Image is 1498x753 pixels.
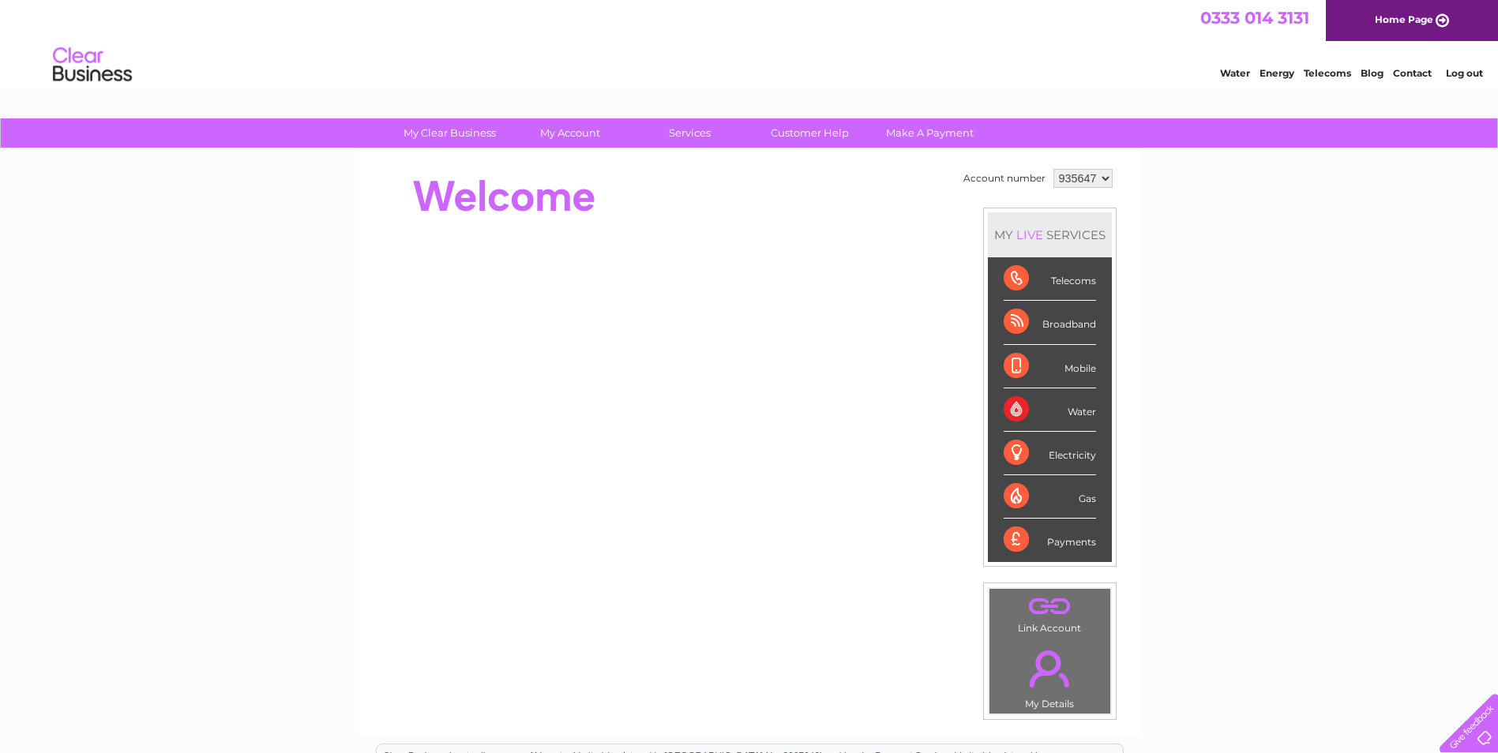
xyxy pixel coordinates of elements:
div: Telecoms [1004,257,1096,301]
td: Link Account [989,588,1111,638]
div: LIVE [1013,227,1046,242]
a: Log out [1446,67,1483,79]
div: Water [1004,388,1096,432]
a: My Clear Business [385,118,515,148]
a: Blog [1361,67,1383,79]
td: Account number [959,165,1049,192]
div: MY SERVICES [988,212,1112,257]
a: Customer Help [745,118,875,148]
a: Energy [1260,67,1294,79]
div: Mobile [1004,345,1096,388]
a: Make A Payment [865,118,995,148]
a: My Account [505,118,635,148]
div: Gas [1004,475,1096,519]
a: Water [1220,67,1250,79]
img: logo.png [52,41,133,89]
div: Electricity [1004,432,1096,475]
a: . [993,593,1106,620]
a: . [993,641,1106,696]
div: Broadband [1004,301,1096,344]
div: Clear Business is a trading name of Verastar Limited (registered in [GEOGRAPHIC_DATA] No. 3667643... [377,9,1123,77]
a: Contact [1393,67,1432,79]
div: Payments [1004,519,1096,561]
a: Telecoms [1304,67,1351,79]
a: Services [625,118,755,148]
a: 0333 014 3131 [1200,8,1309,28]
td: My Details [989,637,1111,714]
